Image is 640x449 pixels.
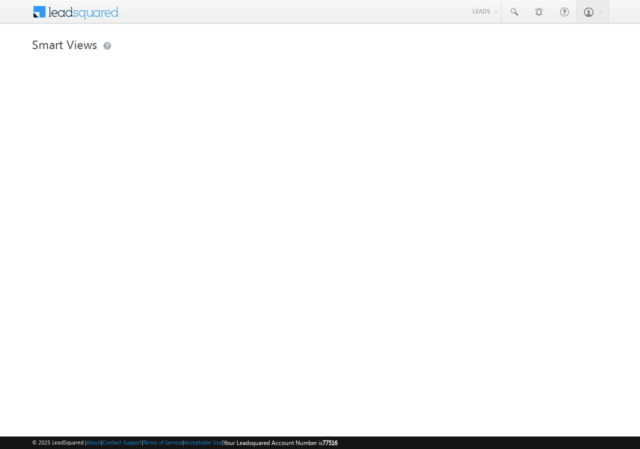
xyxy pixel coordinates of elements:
[86,439,101,445] a: About
[32,438,337,447] span: © 2025 LeadSquared | | | | |
[143,439,182,445] a: Terms of Service
[102,439,142,445] a: Contact Support
[32,36,97,52] span: Smart Views
[184,439,222,445] a: Acceptable Use
[322,439,337,446] span: 77516
[223,439,337,446] span: Your Leadsquared Account Number is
